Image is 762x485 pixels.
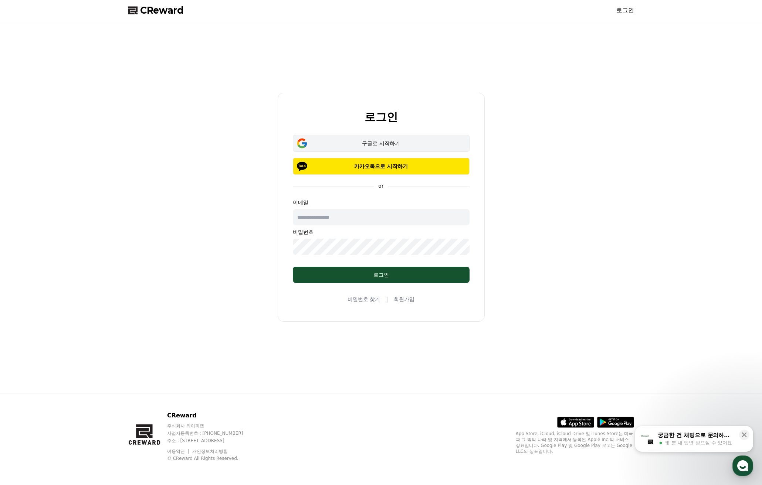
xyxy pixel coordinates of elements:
[616,6,634,15] a: 로그인
[167,411,257,420] p: CReward
[348,296,380,303] a: 비밀번호 찾기
[23,245,28,251] span: 홈
[167,430,257,436] p: 사업자등록번호 : [PHONE_NUMBER]
[49,234,95,253] a: 대화
[293,199,470,206] p: 이메일
[516,431,634,454] p: App Store, iCloud, iCloud Drive 및 iTunes Store는 미국과 그 밖의 나라 및 지역에서 등록된 Apple Inc.의 서비스 상표입니다. Goo...
[140,4,184,16] span: CReward
[293,228,470,236] p: 비밀번호
[167,438,257,444] p: 주소 : [STREET_ADDRESS]
[95,234,142,253] a: 설정
[167,455,257,461] p: © CReward All Rights Reserved.
[293,135,470,152] button: 구글로 시작하기
[114,245,123,251] span: 설정
[192,449,228,454] a: 개인정보처리방침
[293,267,470,283] button: 로그인
[128,4,184,16] a: CReward
[308,271,455,279] div: 로그인
[2,234,49,253] a: 홈
[68,246,77,252] span: 대화
[374,182,388,189] p: or
[365,111,398,123] h2: 로그인
[386,295,388,304] span: |
[167,449,190,454] a: 이용약관
[304,140,459,147] div: 구글로 시작하기
[293,158,470,175] button: 카카오톡으로 시작하기
[394,296,414,303] a: 회원가입
[167,423,257,429] p: 주식회사 와이피랩
[304,163,459,170] p: 카카오톡으로 시작하기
